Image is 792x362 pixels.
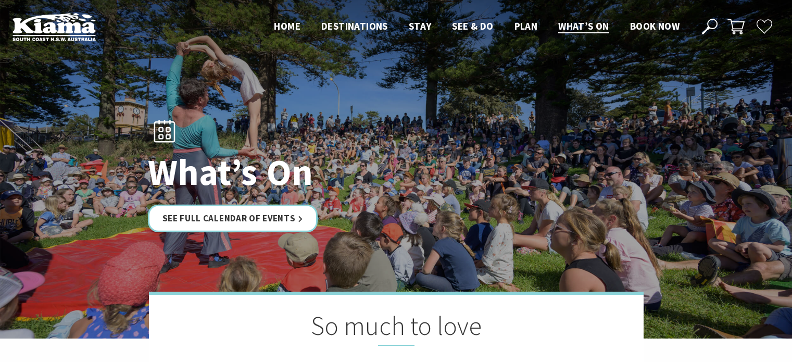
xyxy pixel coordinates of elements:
span: Home [274,20,300,32]
span: See & Do [452,20,493,32]
img: Kiama Logo [12,13,96,41]
span: Book now [630,20,680,32]
span: What’s On [558,20,609,32]
h2: So much to love [201,310,592,346]
a: See Full Calendar of Events [148,205,318,232]
h1: What’s On [148,152,442,192]
nav: Main Menu [263,18,690,35]
span: Plan [514,20,538,32]
span: Destinations [321,20,388,32]
span: Stay [409,20,432,32]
